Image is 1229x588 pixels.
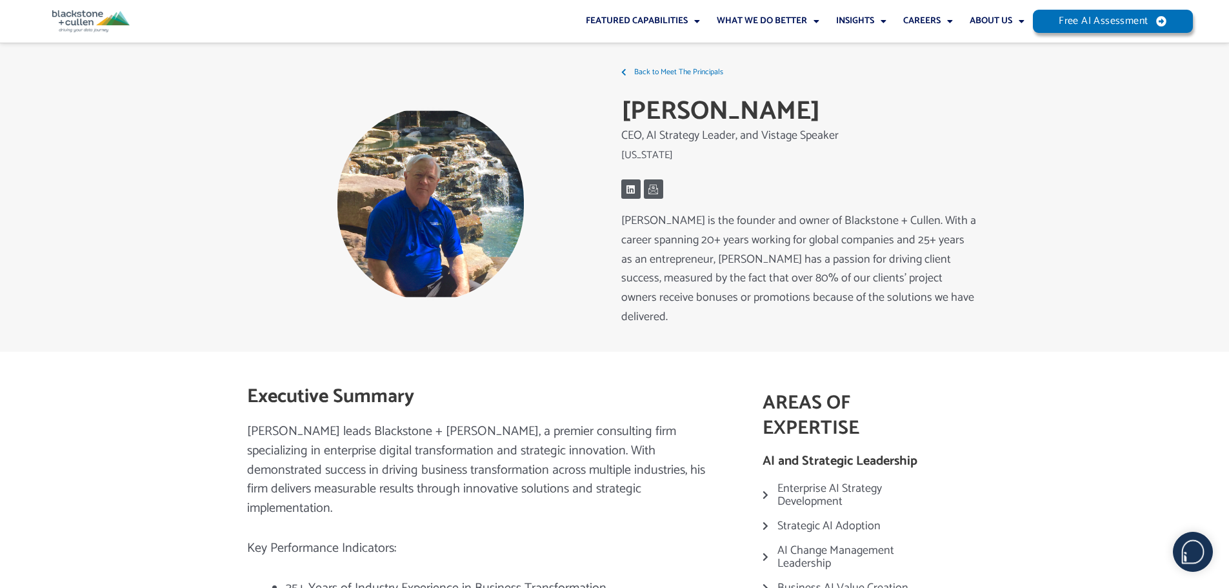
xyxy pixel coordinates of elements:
[1174,532,1212,571] img: users%2F5SSOSaKfQqXq3cFEnIZRYMEs4ra2%2Fmedia%2Fimages%2F-Bulle%20blanche%20sans%20fond%20%2B%20ma...
[1059,16,1148,26] span: Free AI Assessment
[774,482,944,508] span: Enterprise AI Strategy Development
[621,147,673,164] span: [US_STATE]
[621,95,976,128] h2: [PERSON_NAME]
[763,454,944,469] h4: AI and Strategic Leadership
[621,63,976,82] a: Back to Meet The Principals
[1033,10,1193,33] a: Free AI Assessment
[621,212,976,327] p: [PERSON_NAME] is the founder and owner of Blackstone + Cullen. With a career spanning 20+ years w...
[774,520,881,532] span: Strategic AI Adoption
[621,136,976,136] p: CEO, AI Strategy Leader, and Vistage Speaker
[763,390,944,441] h2: AREAS OF EXPERTISE
[247,384,724,409] h2: Executive Summary
[247,539,724,558] p: Key Performance Indicators:
[247,422,724,518] p: [PERSON_NAME] leads Blackstone + [PERSON_NAME], a premier consulting firm specializing in enterpr...
[631,63,723,82] span: Back to Meet The Principals
[337,107,524,301] img: Lee Blackstone
[774,544,944,570] span: AI Change Management Leadership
